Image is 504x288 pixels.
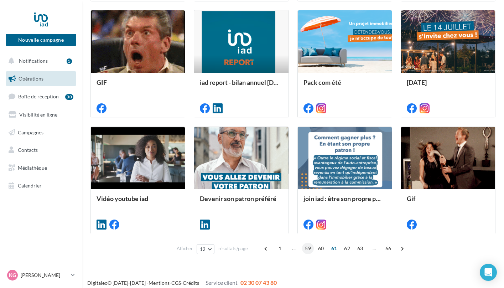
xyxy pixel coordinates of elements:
span: Opérations [19,76,43,82]
a: Médiathèque [4,160,78,175]
span: Visibilité en ligne [19,112,57,118]
div: Vidéo youtube iad [97,195,179,209]
button: Nouvelle campagne [6,34,76,46]
button: 12 [197,244,215,254]
a: Boîte de réception30 [4,89,78,104]
span: Notifications [19,58,48,64]
p: [PERSON_NAME] [21,272,68,279]
span: © [DATE]-[DATE] - - - [87,280,277,286]
span: ... [288,243,300,254]
span: Médiathèque [18,165,47,171]
span: 60 [315,243,327,254]
span: 12 [200,246,206,252]
a: Mentions [149,280,170,286]
span: 02 30 07 43 80 [240,279,277,286]
span: Boîte de réception [18,93,59,99]
div: Devenir son patron préféré [200,195,282,209]
div: Pack com été [303,79,386,93]
div: [DATE] [407,79,489,93]
div: 30 [65,94,73,100]
div: Open Intercom Messenger [480,264,497,281]
a: Opérations [4,71,78,86]
div: iad report - bilan annuel [DATE]-[DATE] [200,79,282,93]
a: Contacts [4,143,78,158]
span: 61 [328,243,340,254]
a: Campagnes [4,125,78,140]
a: Visibilité en ligne [4,107,78,122]
a: Digitaleo [87,280,108,286]
span: Campagnes [18,129,43,135]
span: 1 [274,243,286,254]
span: Service client [206,279,238,286]
div: join iad : être son propre patron [303,195,386,209]
span: Contacts [18,147,38,153]
a: CGS [171,280,181,286]
div: GIF [97,79,179,93]
button: Notifications 5 [4,53,75,68]
span: Calendrier [18,182,42,189]
span: résultats/page [218,245,248,252]
span: 63 [354,243,366,254]
a: KG [PERSON_NAME] [6,268,76,282]
span: KG [9,272,16,279]
span: 59 [302,243,314,254]
span: 66 [383,243,394,254]
a: Calendrier [4,178,78,193]
span: Afficher [177,245,193,252]
a: Crédits [183,280,199,286]
span: 62 [341,243,353,254]
div: Gif [407,195,489,209]
div: 5 [67,58,72,64]
span: ... [369,243,380,254]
